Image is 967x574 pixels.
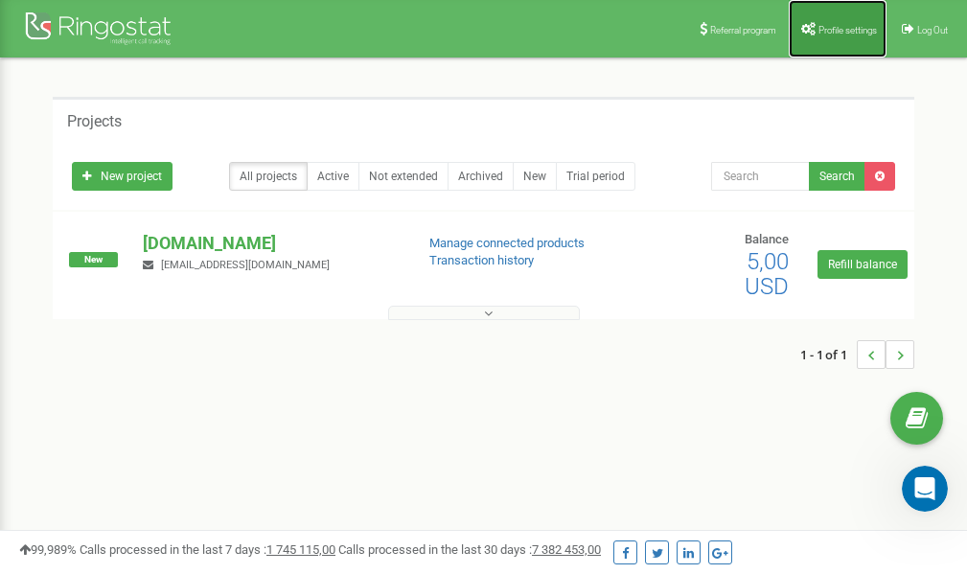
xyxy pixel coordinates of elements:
[72,162,173,191] a: New project
[69,252,118,267] span: New
[532,542,601,557] u: 7 382 453,00
[818,25,877,35] span: Profile settings
[745,232,789,246] span: Balance
[19,542,77,557] span: 99,989%
[710,25,776,35] span: Referral program
[745,248,789,300] span: 5,00 USD
[711,162,810,191] input: Search
[307,162,359,191] a: Active
[266,542,335,557] u: 1 745 115,00
[513,162,557,191] a: New
[800,321,914,388] nav: ...
[338,542,601,557] span: Calls processed in the last 30 days :
[809,162,865,191] button: Search
[429,236,585,250] a: Manage connected products
[80,542,335,557] span: Calls processed in the last 7 days :
[448,162,514,191] a: Archived
[358,162,449,191] a: Not extended
[817,250,908,279] a: Refill balance
[229,162,308,191] a: All projects
[556,162,635,191] a: Trial period
[67,113,122,130] h5: Projects
[917,25,948,35] span: Log Out
[161,259,330,271] span: [EMAIL_ADDRESS][DOMAIN_NAME]
[902,466,948,512] iframe: Intercom live chat
[429,253,534,267] a: Transaction history
[143,231,398,256] p: [DOMAIN_NAME]
[800,340,857,369] span: 1 - 1 of 1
